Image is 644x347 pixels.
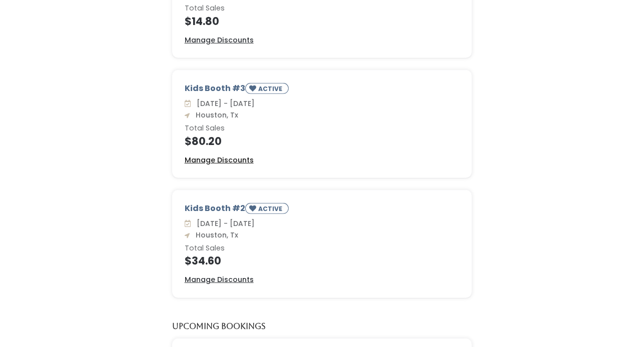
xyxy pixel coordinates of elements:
[185,124,460,132] h6: Total Sales
[192,230,238,240] span: Houston, Tx
[185,202,460,218] div: Kids Booth #2
[185,155,254,165] a: Manage Discounts
[193,218,255,228] span: [DATE] - [DATE]
[185,155,254,165] u: Manage Discounts
[258,204,284,213] small: ACTIVE
[185,4,460,12] h6: Total Sales
[185,244,460,252] h6: Total Sales
[185,255,460,266] h4: $34.60
[185,15,460,27] h4: $14.80
[258,84,284,93] small: ACTIVE
[185,35,254,45] a: Manage Discounts
[172,322,266,331] h5: Upcoming Bookings
[193,98,255,108] span: [DATE] - [DATE]
[185,274,254,285] a: Manage Discounts
[185,135,460,147] h4: $80.20
[192,110,238,120] span: Houston, Tx
[185,82,460,98] div: Kids Booth #3
[185,35,254,45] u: Manage Discounts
